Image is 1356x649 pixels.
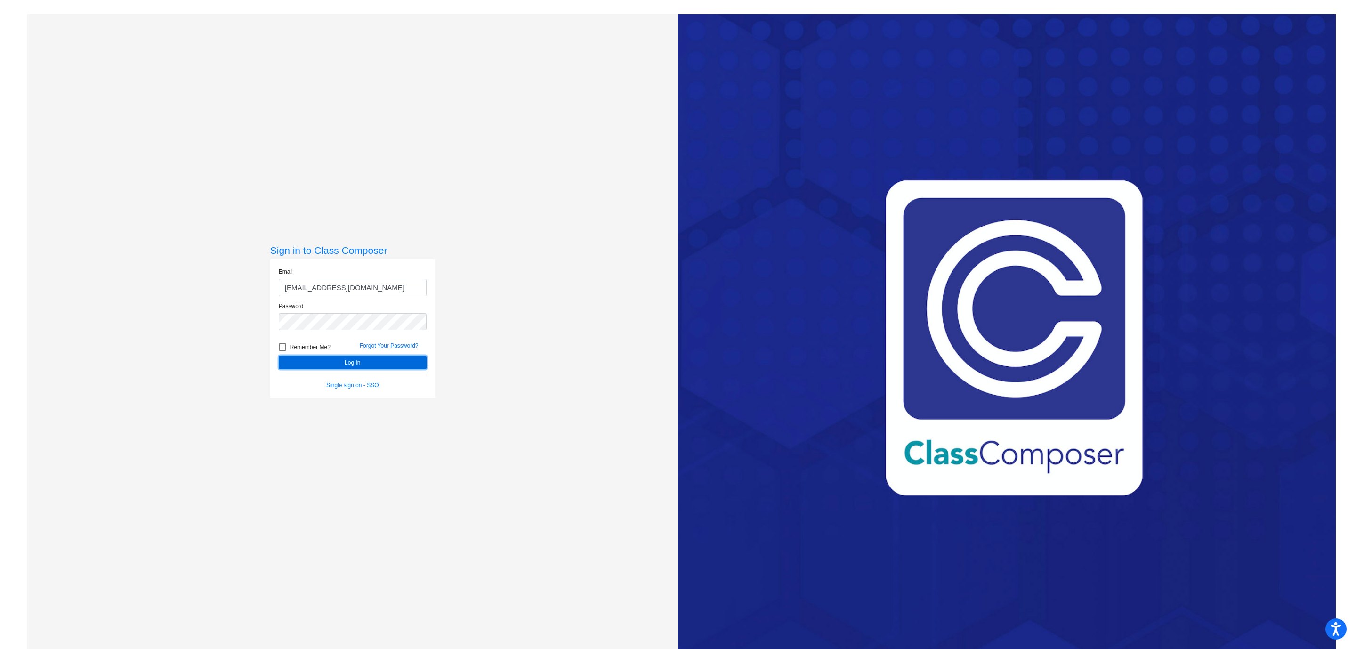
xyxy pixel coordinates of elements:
[279,302,304,310] label: Password
[290,341,331,353] span: Remember Me?
[270,244,435,256] h3: Sign in to Class Composer
[279,268,293,276] label: Email
[326,382,379,389] a: Single sign on - SSO
[360,342,419,349] a: Forgot Your Password?
[279,356,427,369] button: Log In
